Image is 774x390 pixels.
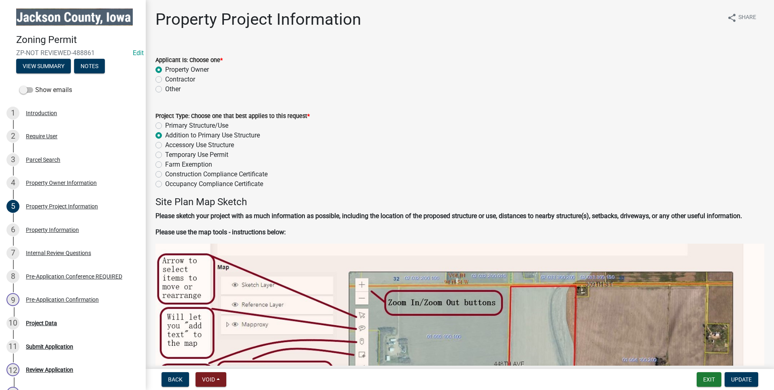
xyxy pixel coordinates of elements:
i: share [727,13,737,23]
span: ZP-NOT REVIEWED-488861 [16,49,130,57]
label: Occupancy Compliance Certificate [165,179,263,189]
h1: Property Project Information [155,10,361,29]
strong: Please use the map tools - instructions below: [155,228,286,236]
div: 6 [6,223,19,236]
wm-modal-confirm: Summary [16,63,71,70]
label: Addition to Primary Use Structure [165,131,260,140]
div: 11 [6,340,19,353]
button: Void [196,372,226,387]
label: Accessory Use Structure [165,140,234,150]
button: Notes [74,59,105,73]
label: Primary Structure/Use [165,121,228,131]
button: Update [725,372,758,387]
div: Project Data [26,320,57,326]
wm-modal-confirm: Edit Application Number [133,49,144,57]
div: 4 [6,176,19,189]
label: Construction Compliance Certificate [165,169,268,179]
div: 9 [6,293,19,306]
label: Project Type: Choose one that best applies to this request [155,114,310,119]
div: Parcel Search [26,157,60,163]
div: 3 [6,153,19,166]
span: Update [731,376,752,383]
div: Property Information [26,227,79,233]
div: 5 [6,200,19,213]
button: shareShare [721,10,763,26]
div: Introduction [26,110,57,116]
label: Property Owner [165,65,209,75]
h4: Zoning Permit [16,34,139,46]
label: Temporary Use Permit [165,150,228,160]
strong: Please sketch your project with as much information as possible, including the location of the pr... [155,212,742,220]
button: Back [162,372,189,387]
div: Property Project Information [26,204,98,209]
div: Submit Application [26,344,73,349]
div: Internal Review Questions [26,250,91,256]
div: 10 [6,317,19,330]
button: Exit [697,372,721,387]
span: Void [202,376,215,383]
div: Require User [26,133,57,139]
div: 2 [6,130,19,143]
a: Edit [133,49,144,57]
span: Back [168,376,183,383]
label: Farm Exemption [165,160,212,169]
wm-modal-confirm: Notes [74,63,105,70]
span: Share [738,13,756,23]
div: Pre-Application Confirmation [26,297,99,302]
div: 8 [6,270,19,283]
div: 1 [6,107,19,120]
div: 7 [6,246,19,259]
label: Show emails [19,85,72,95]
div: Review Application [26,367,73,373]
img: Jackson County, Iowa [16,9,133,26]
h4: Site Plan Map Sketch [155,196,764,208]
div: Pre-Application Conference REQUIRED [26,274,122,279]
button: View Summary [16,59,71,73]
div: Property Owner Information [26,180,97,186]
label: Applicant Is: Choose one [155,58,223,63]
label: Contractor [165,75,195,84]
div: 12 [6,363,19,376]
label: Other [165,84,181,94]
